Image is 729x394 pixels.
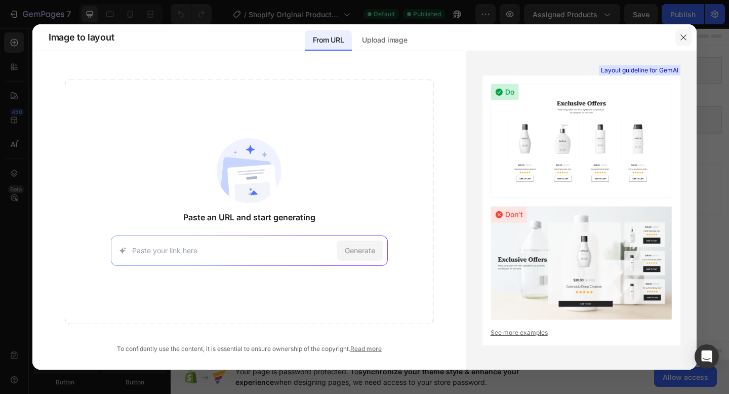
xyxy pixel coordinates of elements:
span: Product information [281,42,342,54]
div: Add blank section [348,166,410,176]
span: inspired by CRO experts [190,178,259,187]
a: Read more [350,345,382,352]
div: Open Intercom Messenger [695,344,719,369]
div: Generate layout [274,166,328,176]
span: Layout guideline for GemAI [601,66,678,75]
span: from URL or image [273,178,327,187]
span: Add section [280,143,328,153]
input: Paste your link here [132,245,333,256]
div: Choose templates [195,166,256,176]
a: See more examples [491,328,672,337]
p: From URL [313,34,344,46]
span: Paste an URL and start generating [183,211,315,223]
p: Upload image [362,34,407,46]
span: then drag & drop elements [341,178,416,187]
div: To confidently use the content, it is essential to ensure ownership of the copyright. [65,344,434,353]
span: Generate [345,245,375,256]
span: Related products [285,95,339,107]
span: Image to layout [49,31,114,44]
